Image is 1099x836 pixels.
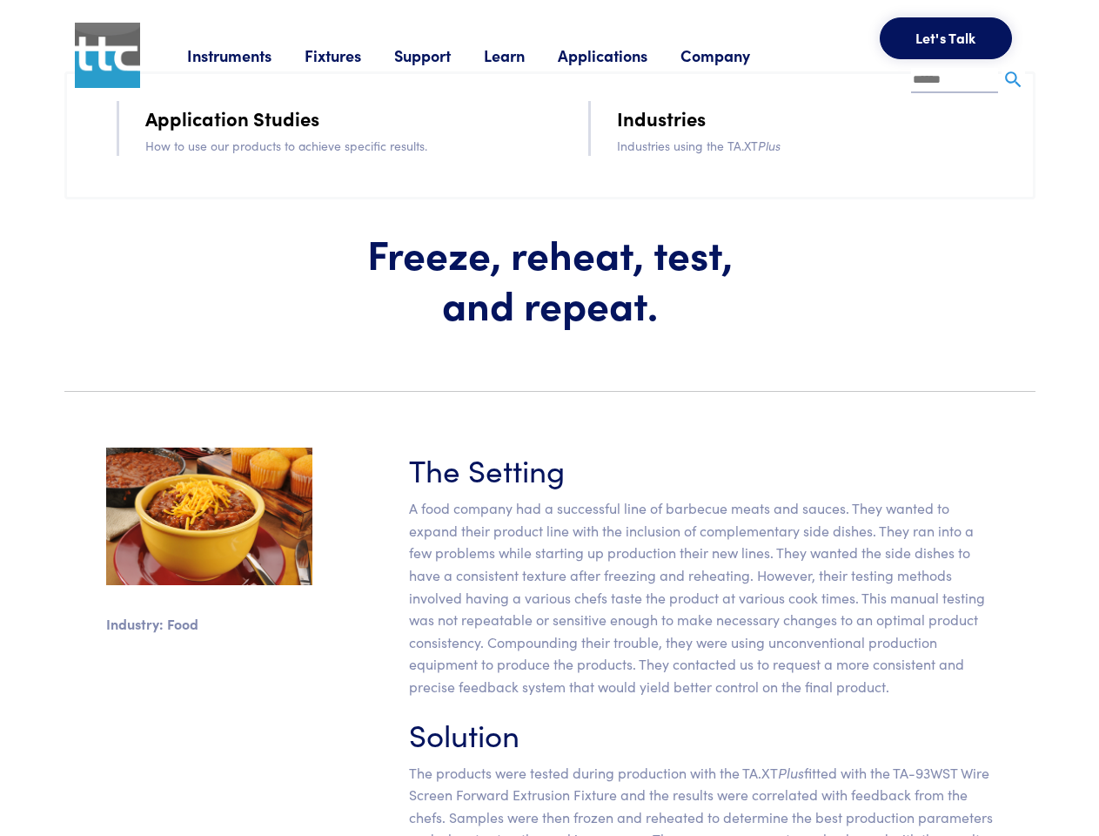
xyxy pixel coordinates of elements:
[333,228,767,328] h1: Freeze, reheat, test, and repeat.
[145,103,319,133] a: Application Studies
[145,136,539,155] p: How to use our products to achieve specific results.
[106,613,312,636] p: Industry: Food
[75,23,140,88] img: ttc_logo_1x1_v1.0.png
[617,103,706,133] a: Industries
[187,44,305,66] a: Instruments
[106,448,312,585] img: sidedishes.jpg
[484,44,558,66] a: Learn
[409,448,994,490] h3: The Setting
[880,17,1012,59] button: Let's Talk
[409,712,994,755] h3: Solution
[558,44,680,66] a: Applications
[680,44,783,66] a: Company
[409,497,994,698] p: A food company had a successful line of barbecue meats and sauces. They wanted to expand their pr...
[617,136,1011,155] p: Industries using the TA.XT
[305,44,394,66] a: Fixtures
[778,763,804,782] em: Plus
[758,137,781,154] i: Plus
[394,44,484,66] a: Support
